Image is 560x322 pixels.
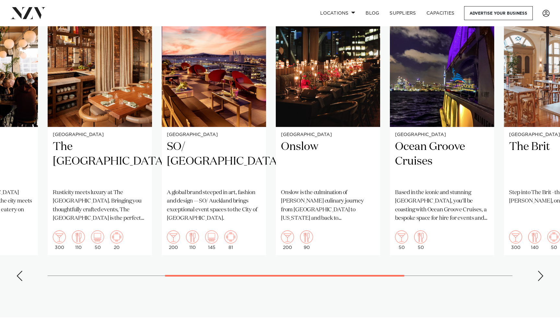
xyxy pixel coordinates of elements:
img: cocktail.png [509,230,522,243]
img: cocktail.png [167,230,180,243]
img: meeting.png [224,230,237,243]
img: cocktail.png [281,230,294,243]
small: [GEOGRAPHIC_DATA] [395,132,489,137]
a: Locations [315,6,360,20]
div: 81 [224,230,237,250]
div: 200 [167,230,180,250]
img: dining.png [300,230,313,243]
div: 50 [414,230,427,250]
img: cocktail.png [395,230,408,243]
div: 50 [395,230,408,250]
img: dining.png [528,230,541,243]
a: Capacities [421,6,460,20]
img: dining.png [72,230,85,243]
img: dining.png [186,230,199,243]
img: dining.png [414,230,427,243]
small: [GEOGRAPHIC_DATA] [281,132,375,137]
h2: Onslow [281,140,375,183]
div: 300 [53,230,66,250]
img: nzv-logo.png [10,7,46,19]
img: cocktail.png [53,230,66,243]
div: 300 [509,230,522,250]
img: meeting.png [110,230,123,243]
small: [GEOGRAPHIC_DATA] [53,132,147,137]
div: 110 [72,230,85,250]
p: Onslow is the culmination of [PERSON_NAME] culinary journey from [GEOGRAPHIC_DATA] to [US_STATE] ... [281,189,375,223]
p: Rusticity meets luxury at The [GEOGRAPHIC_DATA]. Bringing you thoughtfully crafted events, The [G... [53,189,147,223]
img: theatre.png [205,230,218,243]
p: A global brand steeped in art, fashion and design — SO/ Auckland brings exceptional event spaces ... [167,189,261,223]
a: Advertise your business [464,6,533,20]
div: 20 [110,230,123,250]
h2: SO/ [GEOGRAPHIC_DATA] [167,140,261,183]
p: Based in the iconic and stunning [GEOGRAPHIC_DATA], you'll be coasting with Ocean Groove Cruises,... [395,189,489,223]
a: SUPPLIERS [384,6,421,20]
div: 110 [186,230,199,250]
div: 140 [528,230,541,250]
h2: The [GEOGRAPHIC_DATA] [53,140,147,183]
a: BLOG [360,6,384,20]
div: 50 [91,230,104,250]
div: 90 [300,230,313,250]
img: theatre.png [91,230,104,243]
div: 145 [205,230,218,250]
small: [GEOGRAPHIC_DATA] [167,132,261,137]
div: 200 [281,230,294,250]
h2: Ocean Groove Cruises [395,140,489,183]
